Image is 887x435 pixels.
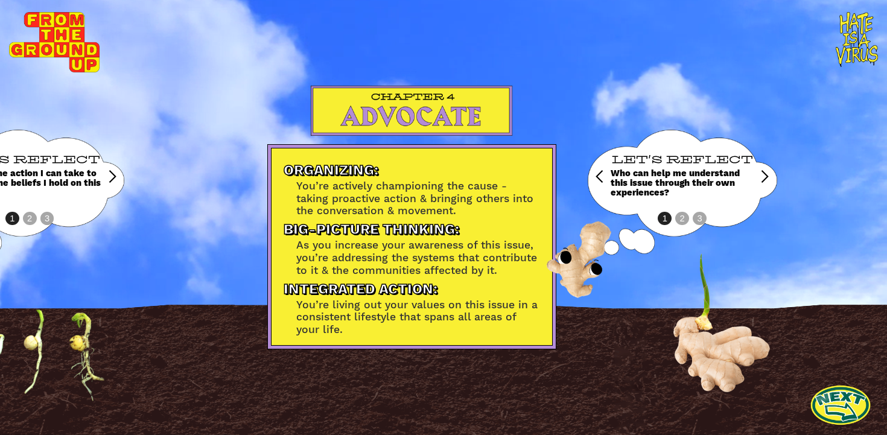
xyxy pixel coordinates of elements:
[71,130,119,224] div: next slide
[593,130,772,224] div: 1 of 3
[296,180,539,217] div: You’re actively championing the cause - taking proactive action & bringing others into the conver...
[284,222,540,237] div: Big-Picture Thinking:
[723,130,772,224] div: next slide
[296,239,539,276] div: As you increase your awareness of this issue, you’re addressing the systems that contribute to it...
[593,130,772,224] div: carousel
[593,130,641,224] div: previous slide
[611,168,754,198] div: Who can help me understand this issue through their own experiences?
[284,163,540,177] div: ORGANIZING:
[612,156,753,168] div: LET'S REFLECT
[296,299,539,336] div: You’re living out your values on this issue in a consistent lifestyle that spans all areas of you...
[284,282,540,296] div: Integrated action:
